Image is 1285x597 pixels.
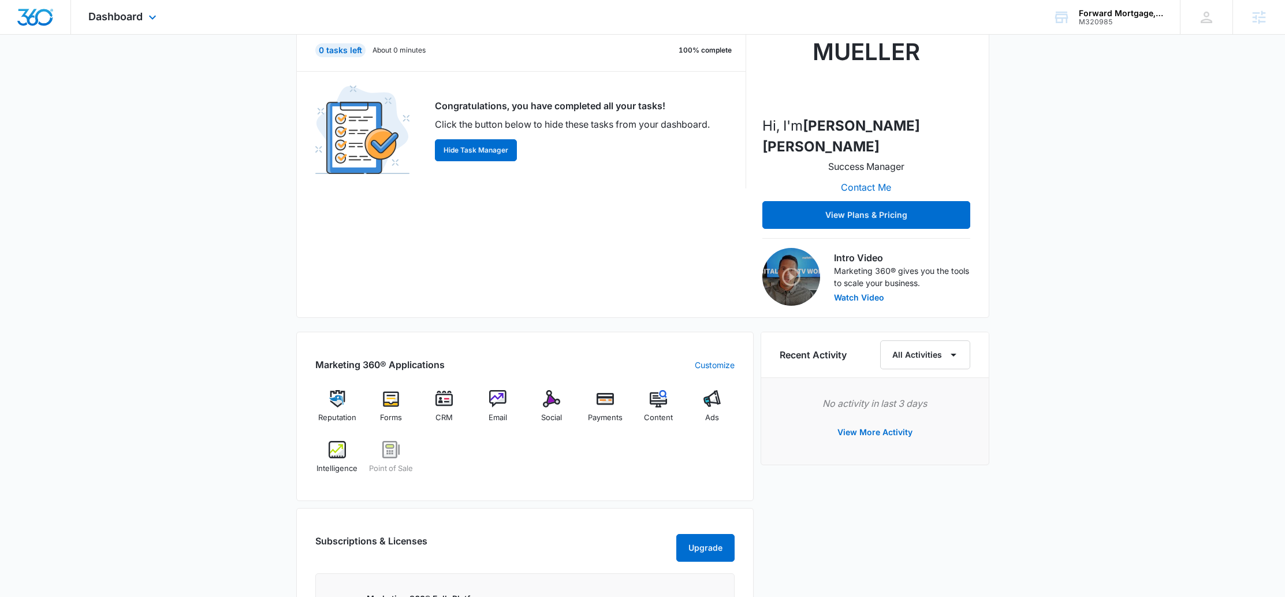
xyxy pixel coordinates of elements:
p: Marketing 360® gives you the tools to scale your business. [834,265,970,289]
div: Domain Overview [44,68,103,76]
p: Congratulations, you have completed all your tasks! [435,99,710,113]
h6: Recent Activity [780,348,847,362]
span: Intelligence [316,463,357,474]
img: Intro Video [762,248,820,306]
h2: Marketing 360® Applications [315,358,445,372]
a: Email [476,390,520,432]
h3: Intro Video [834,251,970,265]
button: Upgrade [676,534,735,562]
img: website_grey.svg [18,30,28,39]
div: Keywords by Traffic [128,68,195,76]
a: Payments [583,390,627,432]
a: Reputation [315,390,360,432]
p: Hi, I'm [762,116,970,157]
a: Point of Sale [368,441,413,483]
a: CRM [422,390,467,432]
div: Domain: [DOMAIN_NAME] [30,30,127,39]
a: Ads [690,390,735,432]
span: Email [489,412,507,424]
img: tab_keywords_by_traffic_grey.svg [115,67,124,76]
span: Content [644,412,673,424]
p: No activity in last 3 days [780,396,970,410]
a: Social [530,390,574,432]
span: Reputation [318,412,356,424]
button: Watch Video [834,294,884,302]
span: Payments [588,412,623,424]
button: View More Activity [826,418,924,446]
a: Intelligence [315,441,360,483]
button: All Activities [880,340,970,369]
span: Dashboard [88,10,143,23]
span: CRM [435,412,453,424]
button: View Plans & Pricing [762,201,970,229]
img: tab_domain_overview_orange.svg [31,67,40,76]
img: logo_orange.svg [18,18,28,28]
button: Hide Task Manager [435,139,517,161]
a: Forms [368,390,413,432]
span: Ads [705,412,719,424]
div: account id [1079,18,1163,26]
p: About 0 minutes [373,45,426,55]
h2: Subscriptions & Licenses [315,534,427,557]
span: Point of Sale [369,463,413,474]
p: 100% complete [679,45,732,55]
div: v 4.0.25 [32,18,57,28]
div: account name [1079,9,1163,18]
span: Social [541,412,562,424]
a: Customize [695,359,735,371]
button: Contact Me [829,173,903,201]
span: Forms [380,412,402,424]
div: 0 tasks left [315,43,366,57]
a: Content [636,390,681,432]
p: Click the button below to hide these tasks from your dashboard. [435,117,710,131]
p: Success Manager [828,160,904,173]
strong: [PERSON_NAME] [PERSON_NAME] [762,117,920,155]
